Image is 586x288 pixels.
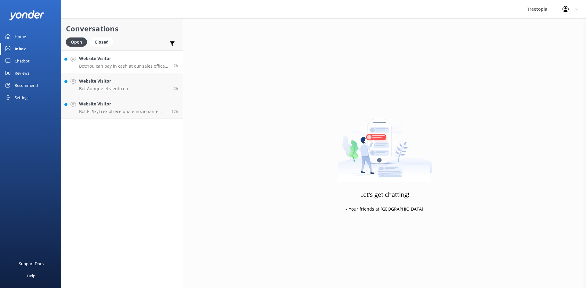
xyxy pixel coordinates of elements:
[174,86,178,91] span: Aug 22 2025 07:27am (UTC -06:00) America/Mexico_City
[360,190,409,200] h3: Let's get chatting!
[66,38,90,45] a: Open
[19,258,44,270] div: Support Docs
[346,206,423,212] p: - Your friends at [GEOGRAPHIC_DATA]
[15,79,38,91] div: Recommend
[61,96,183,119] a: Website VisitorBot:El SkyTrek ofrece una emocionante aventura de tirolesa en el bosque nuboso de ...
[66,37,87,47] div: Open
[15,30,26,43] div: Home
[15,55,30,67] div: Chatbot
[79,78,169,84] h4: Website Visitor
[9,10,44,20] img: yonder-white-logo.png
[79,63,169,69] p: Bot: You can pay in cash at our sales office in downtown [GEOGRAPHIC_DATA][PERSON_NAME]. Just swi...
[15,91,29,104] div: Settings
[338,106,432,182] img: artwork of a man stealing a conversation from at giant smartphone
[61,50,183,73] a: Website VisitorBot:You can pay in cash at our sales office in downtown [GEOGRAPHIC_DATA][PERSON_N...
[15,43,26,55] div: Inbox
[66,23,178,34] h2: Conversations
[174,63,178,68] span: Aug 22 2025 07:41am (UTC -06:00) America/Mexico_City
[15,67,29,79] div: Reviews
[79,55,169,62] h4: Website Visitor
[61,73,183,96] a: Website VisitorBot:Aunque el viento en [GEOGRAPHIC_DATA] puede ser fuerte a veces, nuestro equipo...
[172,109,178,114] span: Aug 21 2025 04:09pm (UTC -06:00) America/Mexico_City
[90,37,113,47] div: Closed
[79,86,169,91] p: Bot: Aunque el viento en [GEOGRAPHIC_DATA] puede ser fuerte a veces, nuestro equipo evalúa las co...
[79,101,167,107] h4: Website Visitor
[90,38,116,45] a: Closed
[79,109,167,114] p: Bot: El SkyTrek ofrece una emocionante aventura de tirolesa en el bosque nuboso de [GEOGRAPHIC_DA...
[27,270,35,282] div: Help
